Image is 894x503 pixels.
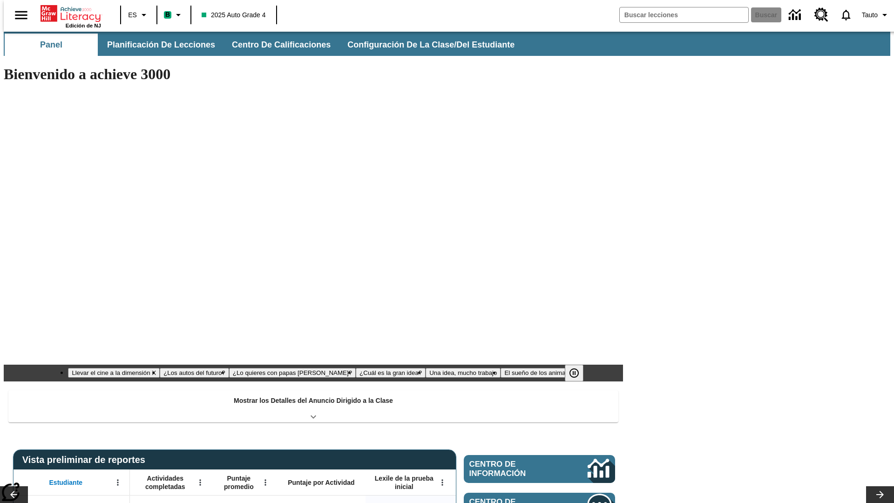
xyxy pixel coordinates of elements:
[160,368,229,378] button: Diapositiva 2 ¿Los autos del futuro?
[124,7,154,23] button: Lenguaje: ES, Selecciona un idioma
[135,474,196,491] span: Actividades completadas
[356,368,426,378] button: Diapositiva 4 ¿Cuál es la gran idea?
[66,23,101,28] span: Edición de NJ
[41,4,101,23] a: Portada
[501,368,577,378] button: Diapositiva 6 El sueño de los animales
[68,368,160,378] button: Diapositiva 1 Llevar el cine a la dimensión X
[258,476,272,489] button: Abrir menú
[165,9,170,20] span: B
[4,32,890,56] div: Subbarra de navegación
[620,7,748,22] input: Buscar campo
[783,2,809,28] a: Centro de información
[49,478,83,487] span: Estudiante
[565,365,583,381] button: Pausar
[340,34,522,56] button: Configuración de la clase/del estudiante
[202,10,266,20] span: 2025 Auto Grade 4
[100,34,223,56] button: Planificación de lecciones
[22,455,150,465] span: Vista preliminar de reportes
[370,474,438,491] span: Lexile de la prueba inicial
[128,10,137,20] span: ES
[7,1,35,29] button: Abrir el menú lateral
[866,486,894,503] button: Carrusel de lecciones, seguir
[4,66,623,83] h1: Bienvenido a achieve 3000
[160,7,188,23] button: Boost El color de la clase es verde menta. Cambiar el color de la clase.
[858,7,894,23] button: Perfil/Configuración
[464,455,615,483] a: Centro de información
[435,476,449,489] button: Abrir menú
[193,476,207,489] button: Abrir menú
[8,390,618,422] div: Mostrar los Detalles del Anuncio Dirigido a la Clase
[565,365,593,381] div: Pausar
[234,396,393,406] p: Mostrar los Detalles del Anuncio Dirigido a la Clase
[862,10,878,20] span: Tauto
[111,476,125,489] button: Abrir menú
[834,3,858,27] a: Notificaciones
[217,474,261,491] span: Puntaje promedio
[229,368,356,378] button: Diapositiva 3 ¿Lo quieres con papas fritas?
[469,460,556,478] span: Centro de información
[224,34,338,56] button: Centro de calificaciones
[288,478,354,487] span: Puntaje por Actividad
[426,368,501,378] button: Diapositiva 5 Una idea, mucho trabajo
[41,3,101,28] div: Portada
[4,34,523,56] div: Subbarra de navegación
[809,2,834,27] a: Centro de recursos, Se abrirá en una pestaña nueva.
[5,34,98,56] button: Panel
